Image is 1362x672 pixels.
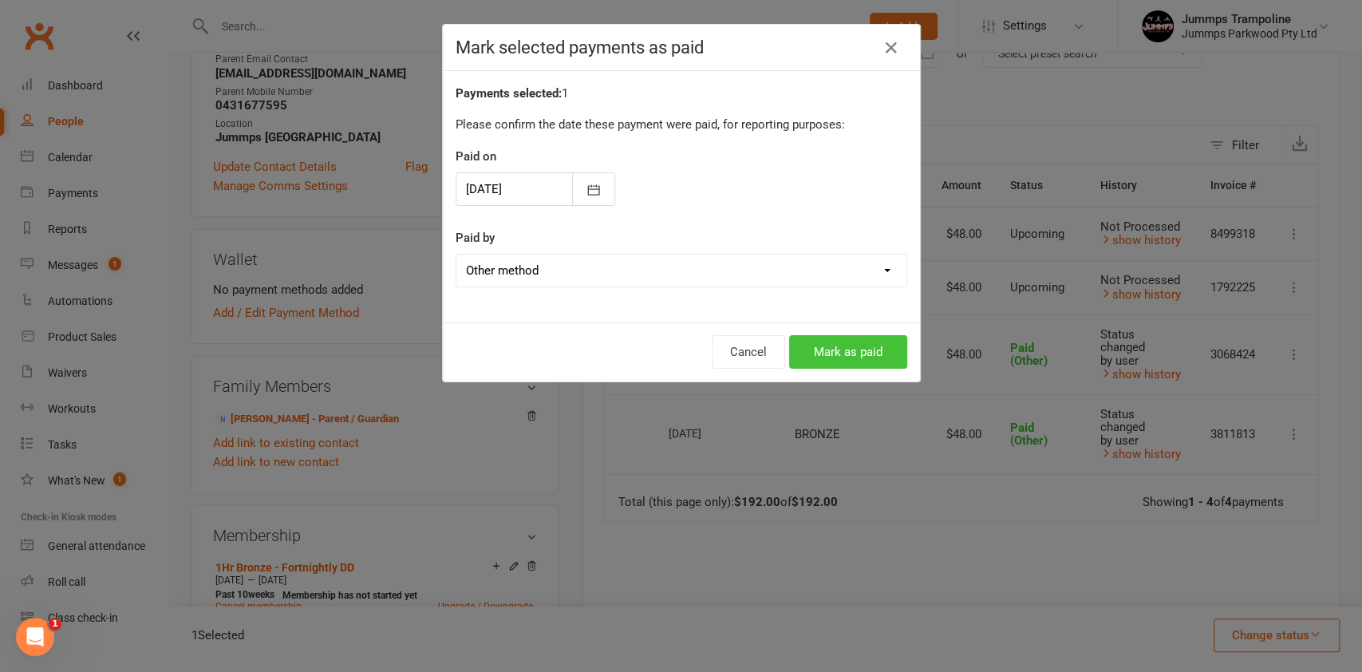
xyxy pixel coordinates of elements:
div: 1 [456,84,907,103]
button: Mark as paid [789,335,907,369]
span: 1 [49,618,61,630]
strong: Payments selected: [456,86,562,101]
iframe: Intercom live chat [16,618,54,656]
label: Paid on [456,147,496,166]
label: Paid by [456,228,495,247]
h4: Mark selected payments as paid [456,38,907,57]
p: Please confirm the date these payment were paid, for reporting purposes: [456,115,907,134]
button: Cancel [712,335,785,369]
button: Close [878,35,904,61]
